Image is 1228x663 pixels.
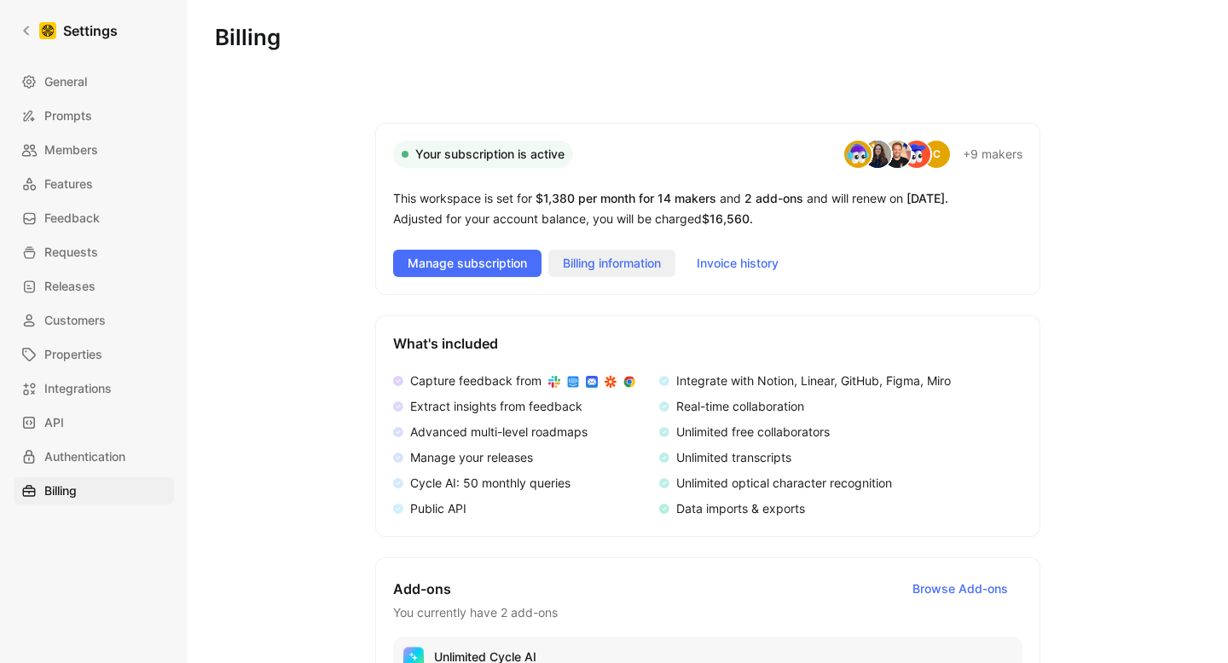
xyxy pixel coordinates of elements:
[903,141,930,168] img: avatar
[548,250,675,277] button: Billing information
[14,239,174,266] a: Requests
[44,174,93,194] span: Features
[44,310,106,331] span: Customers
[44,447,125,467] span: Authentication
[14,443,174,470] a: Authentication
[44,140,98,160] span: Members
[14,102,174,130] a: Prompts
[844,141,872,168] img: avatar
[44,481,77,501] span: Billing
[14,205,174,232] a: Feedback
[410,499,466,519] div: Public API
[44,72,87,92] span: General
[14,409,174,436] a: API
[14,341,174,368] a: Properties
[744,191,803,205] span: 2 add-ons
[44,378,112,399] span: Integrations
[702,211,753,226] span: $16,560 .
[14,170,174,198] a: Features
[563,253,661,274] span: Billing information
[912,579,1008,599] span: Browse Add-ons
[676,371,951,391] div: Integrate with Notion, Linear, GitHub, Figma, Miro
[215,27,1201,48] h1: Billing
[14,136,174,164] a: Members
[393,602,1022,623] h3: You currently have 2 add-ons
[14,14,125,48] a: Settings
[410,373,542,388] span: Capture feedback from
[697,253,779,274] span: Invoice history
[923,141,950,168] div: C
[907,191,948,205] span: [DATE] .
[410,422,588,442] div: Advanced multi-level roadmaps
[44,412,64,433] span: API
[63,20,118,41] h1: Settings
[44,106,92,126] span: Prompts
[44,344,102,365] span: Properties
[393,188,1022,229] div: This workspace is set for and and will renew on Adjusted for your account balance, you will be ch...
[410,473,571,493] div: Cycle AI: 50 monthly queries
[682,250,793,277] button: Invoice history
[676,422,830,442] div: Unlimited free collaborators
[676,447,791,468] div: Unlimited transcripts
[44,276,96,297] span: Releases
[410,447,533,468] div: Manage your releases
[883,141,911,168] img: avatar
[410,396,582,417] div: Extract insights from feedback
[393,333,1022,354] h2: What's included
[14,273,174,300] a: Releases
[963,144,1022,164] div: +9 makers
[14,307,174,334] a: Customers
[44,208,100,228] span: Feedback
[898,575,1022,602] button: Browse Add-ons
[864,141,891,168] img: avatar
[393,141,573,168] div: Your subscription is active
[676,473,892,493] div: Unlimited optical character recognition
[44,242,98,262] span: Requests
[676,396,804,417] div: Real-time collaboration
[393,575,1022,602] h2: Add-ons
[393,250,542,277] button: Manage subscription
[408,253,527,274] span: Manage subscription
[14,68,174,95] a: General
[14,477,174,504] a: Billing
[676,499,805,519] div: Data imports & exports
[14,375,174,402] a: Integrations
[536,191,716,205] span: $1,380 per month for 14 makers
